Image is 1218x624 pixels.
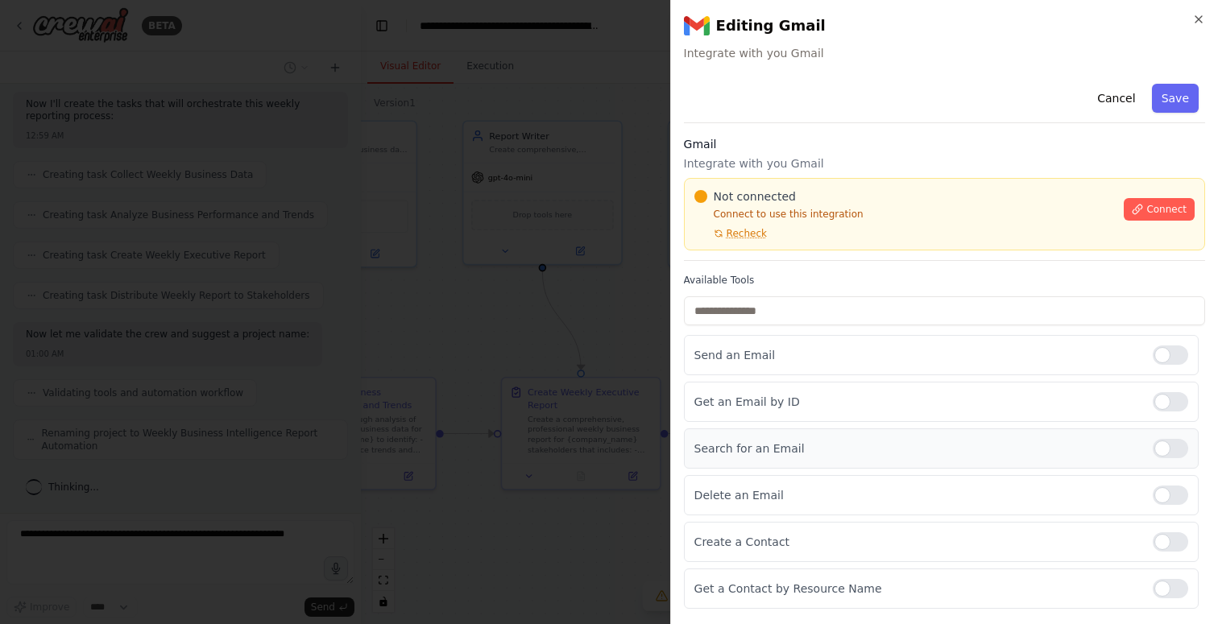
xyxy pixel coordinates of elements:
[694,208,1115,221] p: Connect to use this integration
[684,136,1205,152] h3: Gmail
[1146,203,1187,216] span: Connect
[1087,84,1145,113] button: Cancel
[1124,198,1195,221] button: Connect
[694,487,1140,503] p: Delete an Email
[694,534,1140,550] p: Create a Contact
[684,13,710,39] img: Gmail
[714,188,796,205] span: Not connected
[694,581,1140,597] p: Get a Contact by Resource Name
[1152,84,1199,113] button: Save
[727,227,767,240] span: Recheck
[694,347,1140,363] p: Send an Email
[684,13,1205,39] h2: Editing Gmail
[684,45,1205,61] span: Integrate with you Gmail
[684,274,1205,287] label: Available Tools
[694,394,1140,410] p: Get an Email by ID
[684,155,1205,171] p: Integrate with you Gmail
[694,227,767,240] button: Recheck
[694,440,1140,457] p: Search for an Email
